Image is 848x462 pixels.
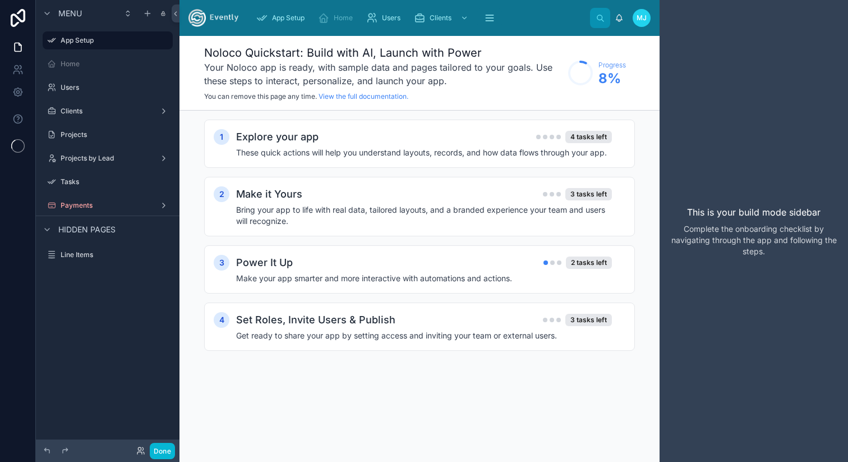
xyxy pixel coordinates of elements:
[43,31,173,49] a: App Setup
[204,45,563,61] h1: Noloco Quickstart: Build with AI, Launch with Power
[687,205,821,219] p: This is your build mode sidebar
[61,107,155,116] label: Clients
[363,8,408,28] a: Users
[669,223,839,257] p: Complete the onboarding checklist by navigating through the app and following the steps.
[43,79,173,97] a: Users
[43,126,173,144] a: Projects
[61,60,170,68] label: Home
[637,13,647,22] span: MJ
[61,130,170,139] label: Projects
[315,8,361,28] a: Home
[272,13,305,22] span: App Setup
[43,196,173,214] a: Payments
[253,8,312,28] a: App Setup
[43,246,173,264] a: Line Items
[319,92,408,100] a: View the full documentation.
[43,149,173,167] a: Projects by Lead
[430,13,451,22] span: Clients
[58,8,82,19] span: Menu
[61,154,155,163] label: Projects by Lead
[61,250,170,259] label: Line Items
[204,61,563,88] h3: Your Noloco app is ready, with sample data and pages tailored to your goals. Use these steps to i...
[61,36,166,45] label: App Setup
[61,177,170,186] label: Tasks
[598,70,626,88] span: 8 %
[61,83,170,92] label: Users
[382,13,400,22] span: Users
[411,8,474,28] a: Clients
[598,61,626,70] span: Progress
[61,201,155,210] label: Payments
[247,6,590,30] div: scrollable content
[43,102,173,120] a: Clients
[150,443,175,459] button: Done
[43,55,173,73] a: Home
[204,92,317,100] span: You can remove this page any time.
[334,13,353,22] span: Home
[58,224,116,235] span: Hidden pages
[188,9,238,27] img: App logo
[43,173,173,191] a: Tasks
